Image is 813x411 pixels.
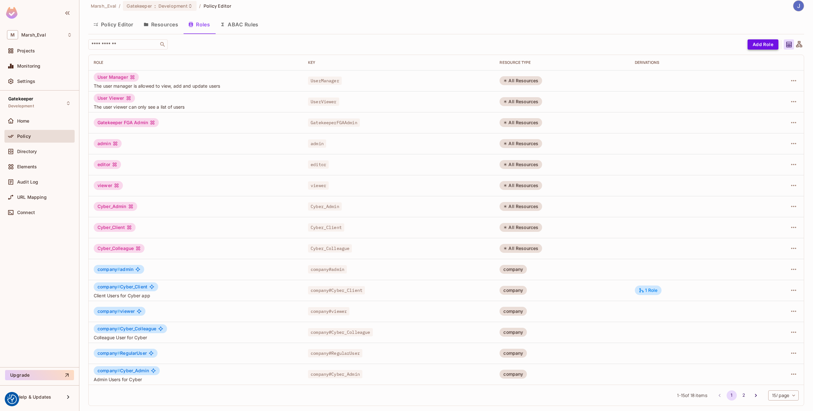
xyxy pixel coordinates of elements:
[94,73,139,82] div: User Manager
[308,286,365,294] span: company#Cyber_Client
[94,83,298,89] span: The user manager is allowed to view, add and update users
[204,3,232,9] span: Policy Editor
[17,179,38,185] span: Audit Log
[500,181,542,190] div: All Resources
[500,97,542,106] div: All Resources
[308,223,344,232] span: Cyber_Client
[97,284,147,289] span: Cyber_Client
[500,328,527,337] div: company
[17,118,30,124] span: Home
[17,48,35,53] span: Projects
[793,1,804,11] img: Jose Basanta
[94,334,298,340] span: Colleague User for Cyber
[500,139,542,148] div: All Resources
[500,265,527,274] div: company
[768,390,799,401] div: 15 / page
[94,94,135,103] div: User Viewer
[117,326,120,331] span: #
[308,328,373,336] span: company#Cyber_Colleague
[94,181,123,190] div: viewer
[308,202,342,211] span: Cyber_Admin
[500,370,527,379] div: company
[94,293,298,299] span: Client Users for Cyber app
[635,60,747,65] div: Derivations
[97,308,120,314] span: company
[94,118,159,127] div: Gatekeeper FGA Admin
[117,266,120,272] span: #
[500,349,527,358] div: company
[500,286,527,295] div: company
[7,30,18,39] span: M
[17,210,35,215] span: Connect
[308,307,349,315] span: company#viewer
[183,17,215,32] button: Roles
[500,202,542,211] div: All Resources
[748,39,778,50] button: Add Role
[308,370,362,378] span: company#Cyber_Admin
[97,326,156,331] span: Cyber_Colleague
[97,350,120,356] span: company
[97,309,135,314] span: viewer
[308,139,326,148] span: admin
[500,76,542,85] div: All Resources
[117,284,120,289] span: #
[17,394,51,400] span: Help & Updates
[739,390,749,401] button: Go to page 2
[7,394,17,404] button: Consent Preferences
[17,79,35,84] span: Settings
[154,3,156,9] span: :
[8,96,34,101] span: Gatekeeper
[94,202,137,211] div: Cyber_Admin
[119,3,120,9] li: /
[308,98,339,106] span: UserViewer
[97,267,133,272] span: admin
[308,349,362,357] span: company#RegularUser
[97,368,120,373] span: company
[7,394,17,404] img: Revisit consent button
[500,223,542,232] div: All Resources
[97,351,147,356] span: RegularUser
[97,266,120,272] span: company
[17,134,31,139] span: Policy
[8,104,34,109] span: Development
[94,104,298,110] span: The user viewer can only see a list of users
[308,181,329,190] span: viewer
[17,149,37,154] span: Directory
[17,195,47,200] span: URL Mapping
[714,390,762,401] nav: pagination navigation
[6,7,17,19] img: SReyMgAAAABJRU5ErkJggg==
[727,390,737,401] button: page 1
[97,284,120,289] span: company
[500,307,527,316] div: company
[500,60,624,65] div: RESOURCE TYPE
[639,287,658,293] div: 1 Role
[308,60,489,65] div: Key
[677,392,707,399] span: 1 - 15 of 18 items
[308,160,329,169] span: editor
[199,3,201,9] li: /
[117,368,120,373] span: #
[94,223,136,232] div: Cyber_Client
[500,118,542,127] div: All Resources
[215,17,264,32] button: ABAC Rules
[94,244,144,253] div: Cyber_Colleague
[308,244,352,253] span: Cyber_Colleague
[500,244,542,253] div: All Resources
[158,3,188,9] span: Development
[117,308,120,314] span: #
[138,17,183,32] button: Resources
[308,118,360,127] span: GatekeeperFGAAdmin
[500,160,542,169] div: All Resources
[17,64,41,69] span: Monitoring
[88,17,138,32] button: Policy Editor
[308,265,347,273] span: company#admin
[94,139,122,148] div: admin
[91,3,116,9] span: the active workspace
[97,368,149,373] span: Cyber_Admin
[21,32,46,37] span: Workspace: Marsh_Eval
[94,60,298,65] div: Role
[117,350,120,356] span: #
[5,370,74,380] button: Upgrade
[97,326,120,331] span: company
[308,77,342,85] span: UserManager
